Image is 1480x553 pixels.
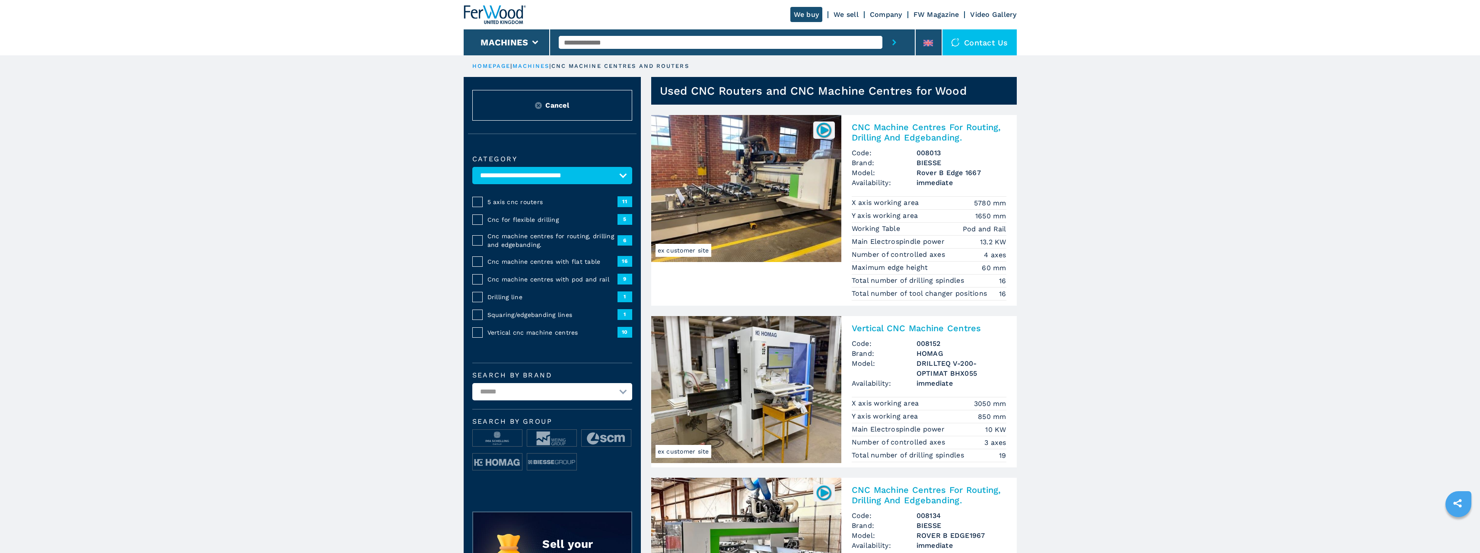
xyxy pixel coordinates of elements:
[852,451,967,460] p: Total number of drilling spindles
[1443,514,1474,547] iframe: Chat
[651,115,1017,306] a: CNC Machine Centres For Routing, Drilling And Edgebanding. BIESSE Rover B Edge 1667ex customer si...
[481,37,528,48] button: Machines
[852,148,917,158] span: Code:
[917,511,1006,521] h3: 008134
[852,339,917,348] span: Code:
[852,531,917,540] span: Model:
[970,10,1016,19] a: Video Gallery
[985,425,1006,435] em: 10 KW
[974,399,1006,409] em: 3050 mm
[975,211,1006,221] em: 1650 mm
[852,412,920,421] p: Y axis working area
[917,348,1006,358] h3: HOMAG
[852,198,921,208] p: X axis working area
[660,84,967,98] h1: Used CNC Routers and CNC Machine Centres for Wood
[487,275,617,284] span: Cnc machine centres with pod and rail
[617,309,632,320] span: 1
[852,399,921,408] p: X axis working area
[999,451,1006,460] em: 19
[917,378,1006,388] span: immediate
[527,430,576,447] img: image
[815,484,832,501] img: 008134
[852,224,903,233] p: Working Table
[487,328,617,337] span: Vertical cnc machine centres
[512,63,550,69] a: machines
[852,263,930,272] p: Maximum edge height
[549,63,551,69] span: |
[852,540,917,550] span: Availability:
[651,316,1017,467] a: Vertical CNC Machine Centres HOMAG DRILLTEQ V-200-OPTIMAT BHX055ex customer siteVertical CNC Mach...
[942,29,1017,55] div: Contact us
[852,323,1006,333] h2: Vertical CNC Machine Centres
[982,263,1006,273] em: 60 mm
[1447,492,1468,514] a: sharethis
[487,198,617,206] span: 5 axis cnc routers
[852,168,917,178] span: Model:
[487,257,617,266] span: Cnc machine centres with flat table
[852,358,917,378] span: Model:
[974,198,1006,208] em: 5780 mm
[472,418,632,425] span: Search by group
[551,62,689,70] p: cnc machine centres and routers
[656,244,711,257] span: ex customer site
[852,425,947,434] p: Main Electrospindle power
[852,348,917,358] span: Brand:
[978,412,1006,422] em: 850 mm
[951,38,960,47] img: Contact us
[917,339,1006,348] h3: 008152
[472,63,511,69] a: HOMEPAGE
[917,168,1006,178] h3: Rover B Edge 1667
[984,438,1006,448] em: 3 axes
[527,454,576,471] img: image
[617,291,632,302] span: 1
[617,274,632,284] span: 9
[917,521,1006,531] h3: BIESSE
[852,438,948,447] p: Number of controlled axes
[487,293,617,301] span: Drilling line
[472,90,632,121] button: ResetCancel
[651,316,841,463] img: Vertical CNC Machine Centres HOMAG DRILLTEQ V-200-OPTIMAT BHX055
[882,29,906,55] button: submit-button
[999,289,1006,299] em: 16
[999,276,1006,286] em: 16
[464,5,526,24] img: Ferwood
[852,289,990,298] p: Total number of tool changer positions
[917,178,1006,188] span: immediate
[870,10,902,19] a: Company
[487,232,617,249] span: Cnc machine centres for routing, drilling and edgebanding.
[963,224,1006,234] em: Pod and Rail
[852,211,920,221] p: Y axis working area
[656,445,711,458] span: ex customer site
[617,327,632,337] span: 10
[852,122,1006,143] h2: CNC Machine Centres For Routing, Drilling And Edgebanding.
[582,430,631,447] img: image
[852,485,1006,505] h2: CNC Machine Centres For Routing, Drilling And Edgebanding.
[790,7,823,22] a: We buy
[617,196,632,207] span: 11
[917,540,1006,550] span: immediate
[651,115,841,262] img: CNC Machine Centres For Routing, Drilling And Edgebanding. BIESSE Rover B Edge 1667
[487,215,617,224] span: Cnc for flexible drilling
[984,250,1006,260] em: 4 axes
[852,521,917,531] span: Brand:
[815,121,832,138] img: 008013
[913,10,959,19] a: FW Magazine
[917,531,1006,540] h3: ROVER B EDGE1967
[852,158,917,168] span: Brand:
[473,430,522,447] img: image
[852,250,948,259] p: Number of controlled axes
[917,158,1006,168] h3: BIESSE
[510,63,512,69] span: |
[617,235,632,246] span: 6
[917,358,1006,378] h3: DRILLTEQ V-200-OPTIMAT BHX055
[917,148,1006,158] h3: 008013
[472,372,632,379] label: Search by brand
[545,100,569,110] span: Cancel
[852,276,967,285] p: Total number of drilling spindles
[473,454,522,471] img: image
[472,156,632,163] label: Category
[617,256,632,266] span: 16
[487,310,617,319] span: Squaring/edgebanding lines
[852,178,917,188] span: Availability:
[980,237,1006,247] em: 13.2 KW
